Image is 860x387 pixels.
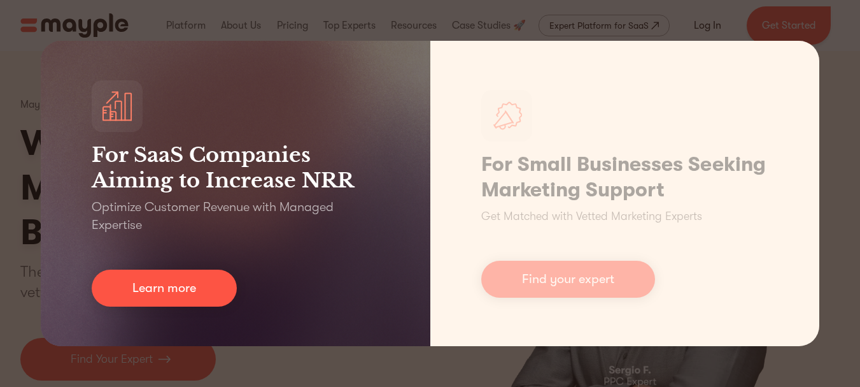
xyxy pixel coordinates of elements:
a: Find your expert [481,261,655,298]
p: Optimize Customer Revenue with Managed Expertise [92,198,379,234]
h1: For Small Businesses Seeking Marketing Support [481,152,769,203]
a: Learn more [92,270,237,307]
p: Get Matched with Vetted Marketing Experts [481,208,702,225]
h3: For SaaS Companies Aiming to Increase NRR [92,142,379,193]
